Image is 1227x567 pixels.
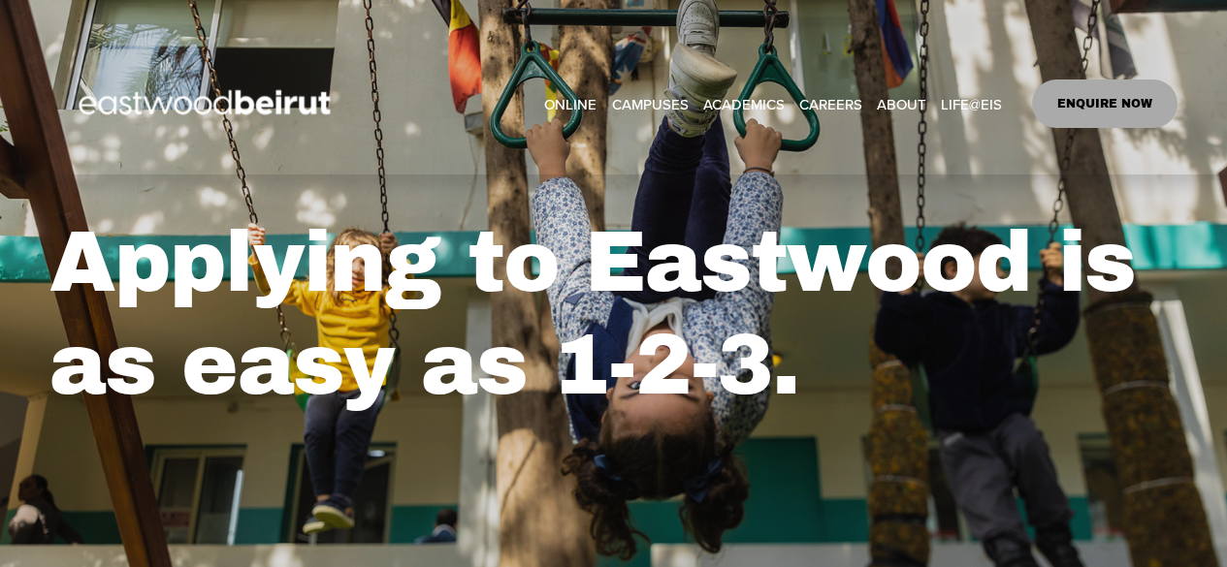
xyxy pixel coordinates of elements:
a: folder dropdown [877,89,926,118]
a: CAREERS [799,89,862,118]
a: ONLINE [544,89,597,118]
h1: Applying to Eastwood is as easy as 1-2-3. [49,211,1179,416]
a: folder dropdown [612,89,689,118]
a: folder dropdown [703,89,785,118]
span: ACADEMICS [703,91,785,117]
a: folder dropdown [941,89,1002,118]
span: LIFE@EIS [941,91,1002,117]
span: ABOUT [877,91,926,117]
a: ENQUIRE NOW [1032,79,1179,128]
img: EastwoodIS Global Site [49,54,366,153]
span: CAMPUSES [612,91,689,117]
